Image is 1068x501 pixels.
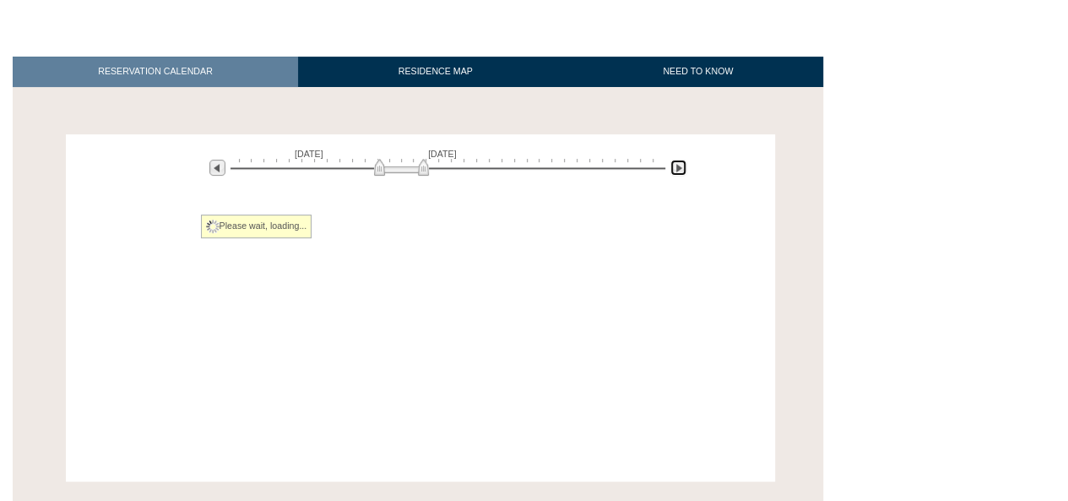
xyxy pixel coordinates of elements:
[572,57,823,86] a: NEED TO KNOW
[295,149,323,159] span: [DATE]
[670,160,686,176] img: Next
[201,215,312,238] div: Please wait, loading...
[428,149,457,159] span: [DATE]
[13,57,298,86] a: RESERVATION CALENDAR
[206,220,220,233] img: spinner2.gif
[298,57,573,86] a: RESIDENCE MAP
[209,160,225,176] img: Previous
